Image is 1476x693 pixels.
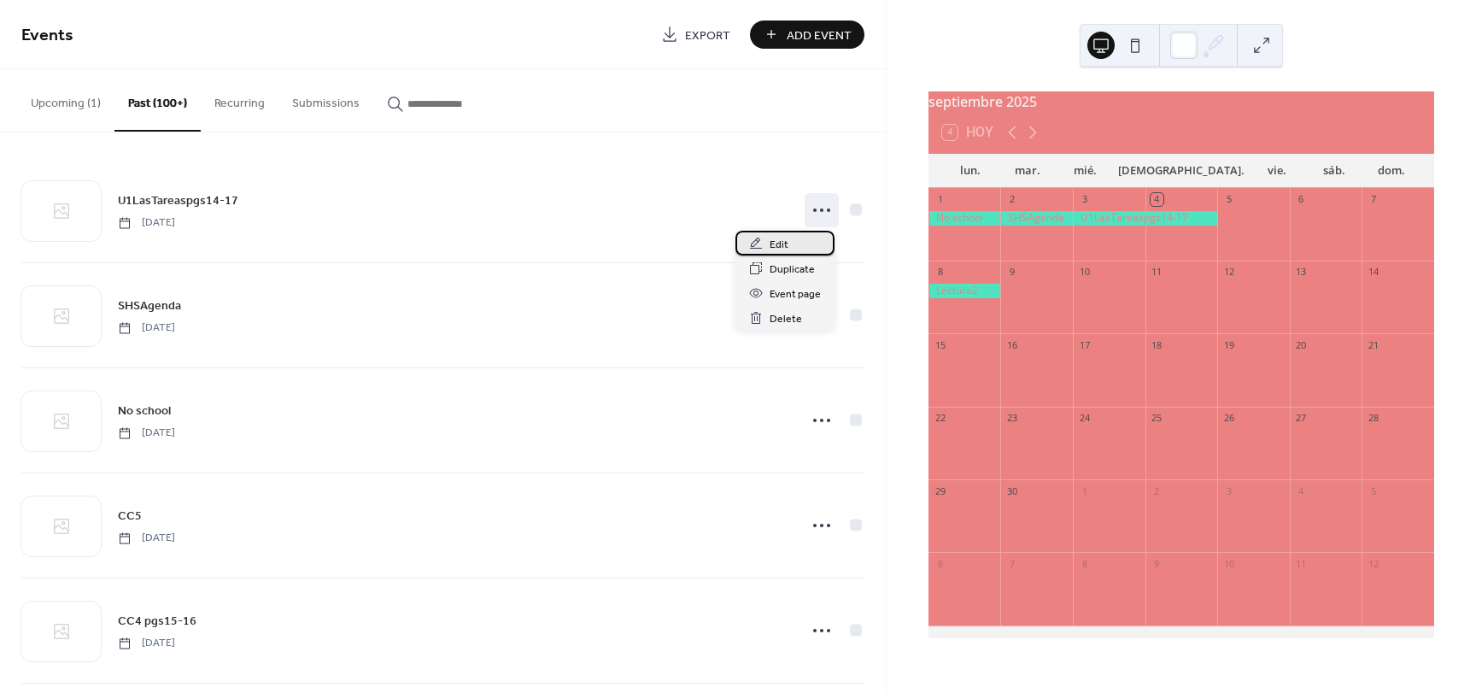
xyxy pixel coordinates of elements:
[942,154,999,188] div: lun.
[118,191,238,210] a: U1LasTareaspgs14-17
[934,266,946,279] div: 8
[118,192,238,210] span: U1LasTareaspgs14-17
[787,26,852,44] span: Add Event
[118,320,175,336] span: [DATE]
[1295,557,1308,570] div: 11
[118,402,171,420] span: No school
[118,636,175,651] span: [DATE]
[1005,338,1018,351] div: 16
[1222,338,1235,351] div: 19
[1222,557,1235,570] div: 10
[934,485,946,497] div: 29
[201,69,278,130] button: Recurring
[118,297,181,315] span: SHSAgenda
[934,412,946,425] div: 22
[770,261,815,279] span: Duplicate
[1078,485,1091,497] div: 1
[1151,266,1163,279] div: 11
[1005,412,1018,425] div: 23
[770,285,821,303] span: Event page
[118,508,142,526] span: CC5
[1222,266,1235,279] div: 12
[1151,557,1163,570] div: 9
[1005,266,1018,279] div: 9
[928,91,1434,112] div: septiembre 2025
[1367,412,1379,425] div: 28
[1151,193,1163,206] div: 4
[648,21,743,49] a: Export
[118,531,175,546] span: [DATE]
[1249,154,1306,188] div: vie.
[770,236,788,254] span: Edit
[1367,485,1379,497] div: 5
[1005,557,1018,570] div: 7
[1078,193,1091,206] div: 3
[118,401,171,420] a: No school
[118,296,181,315] a: SHSAgenda
[278,69,373,130] button: Submissions
[1073,211,1217,226] div: U1LasTareaspgs14-17
[1151,412,1163,425] div: 25
[1151,485,1163,497] div: 2
[1057,154,1114,188] div: mié.
[118,506,142,526] a: CC5
[1295,412,1308,425] div: 27
[1367,338,1379,351] div: 21
[1078,266,1091,279] div: 10
[999,154,1057,188] div: mar.
[1078,557,1091,570] div: 8
[934,557,946,570] div: 6
[1222,193,1235,206] div: 5
[1078,338,1091,351] div: 17
[928,211,1001,226] div: No school
[21,19,73,52] span: Events
[1222,412,1235,425] div: 26
[1295,193,1308,206] div: 6
[1151,338,1163,351] div: 18
[1000,211,1073,226] div: SHSAgenda
[1005,193,1018,206] div: 2
[1306,154,1363,188] div: sáb.
[750,21,864,49] button: Add Event
[118,426,175,441] span: [DATE]
[118,613,196,631] span: CC4 pgs15-16
[1295,266,1308,279] div: 13
[114,69,201,132] button: Past (100+)
[928,284,1001,298] div: Lectura2
[1005,485,1018,497] div: 30
[1114,154,1249,188] div: [DEMOGRAPHIC_DATA].
[118,611,196,631] a: CC4 pgs15-16
[934,193,946,206] div: 1
[934,338,946,351] div: 15
[1367,557,1379,570] div: 12
[17,69,114,130] button: Upcoming (1)
[1367,193,1379,206] div: 7
[1078,412,1091,425] div: 24
[685,26,730,44] span: Export
[770,310,802,328] span: Delete
[1363,154,1420,188] div: dom.
[1222,485,1235,497] div: 3
[1367,266,1379,279] div: 14
[118,215,175,231] span: [DATE]
[1295,338,1308,351] div: 20
[1295,485,1308,497] div: 4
